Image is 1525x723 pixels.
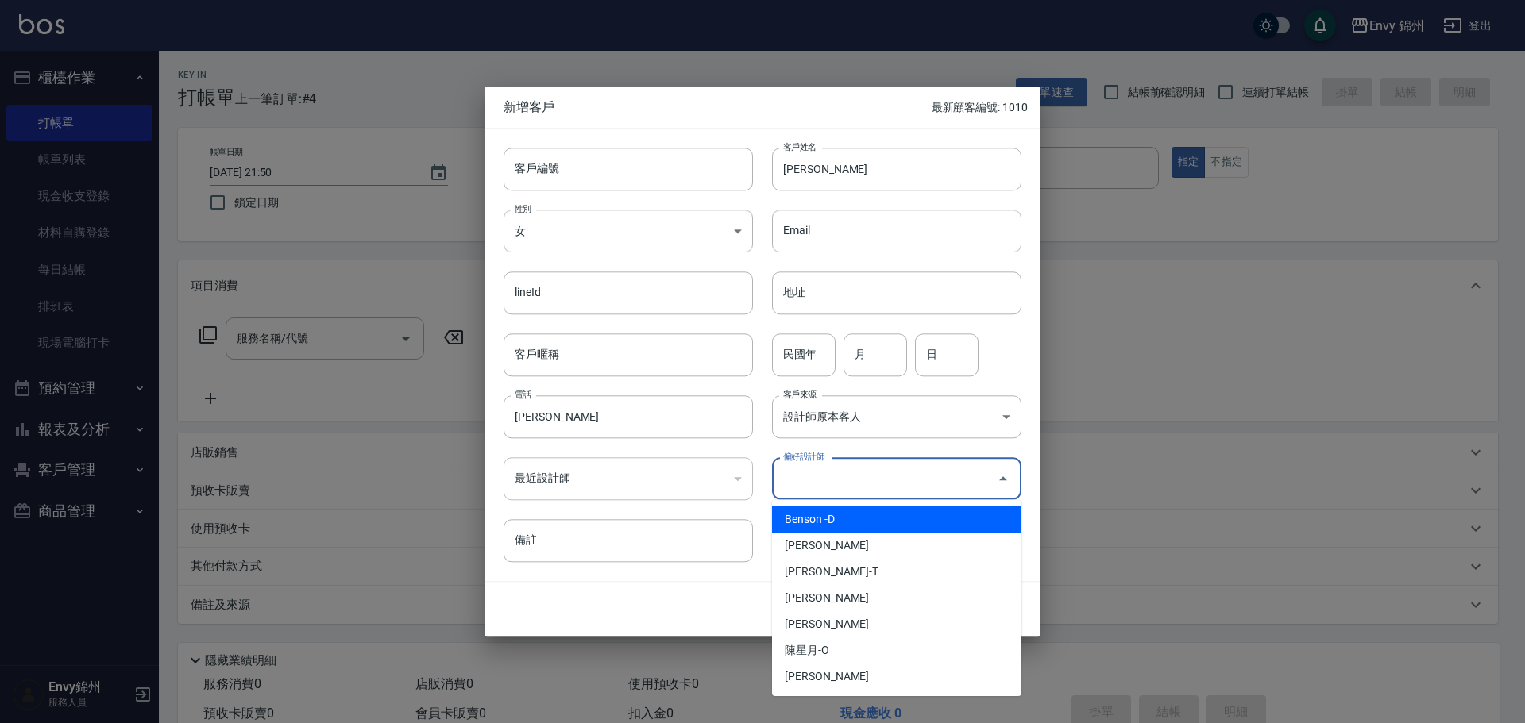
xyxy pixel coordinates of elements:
div: 女 [504,210,753,252]
label: 性別 [515,202,531,214]
label: 偏好設計師 [783,450,824,462]
label: 電話 [515,388,531,400]
li: Benson -D [772,506,1021,533]
li: [PERSON_NAME] [772,663,1021,690]
label: 客戶姓名 [783,140,817,152]
li: [PERSON_NAME] [772,533,1021,559]
button: Close [990,466,1016,491]
label: 客戶來源 [783,388,817,400]
li: [PERSON_NAME]-T [772,559,1021,585]
span: 新增客戶 [504,99,932,115]
li: [PERSON_NAME] [772,585,1021,611]
div: 設計師原本客人 [772,395,1021,438]
li: [PERSON_NAME] [772,611,1021,637]
p: 最新顧客編號: 1010 [932,99,1028,116]
li: 陳星月-O [772,637,1021,663]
